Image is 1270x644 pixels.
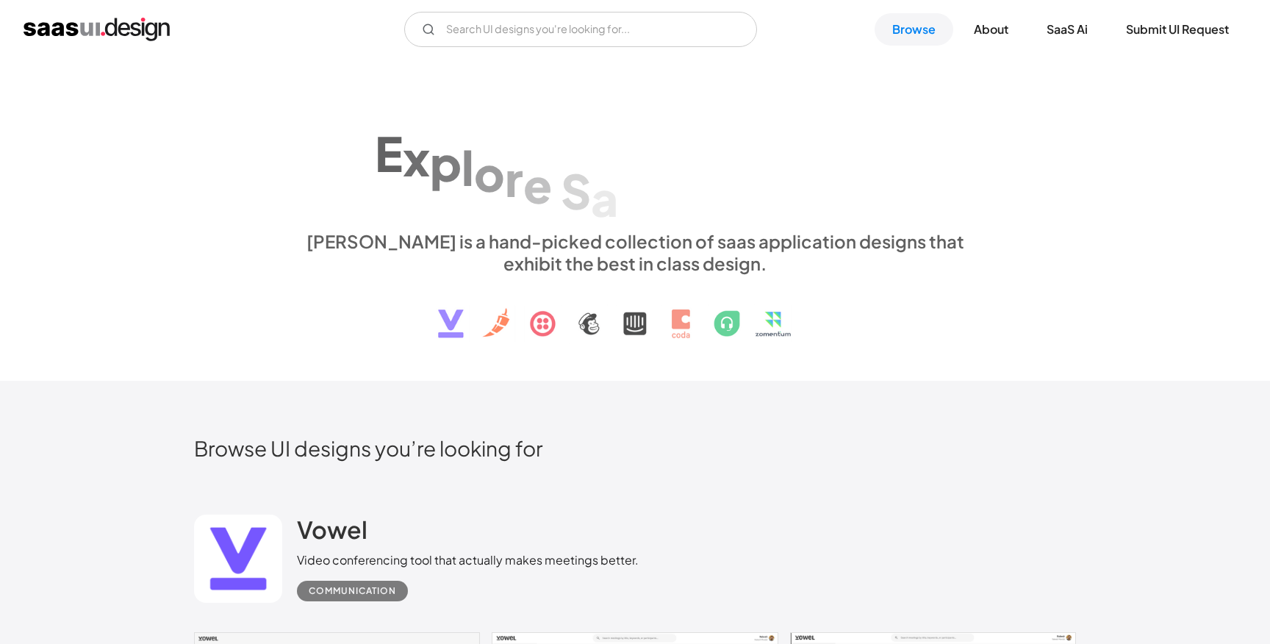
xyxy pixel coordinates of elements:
[297,515,367,551] a: Vowel
[875,13,953,46] a: Browse
[297,103,973,216] h1: Explore SaaS UI design patterns & interactions.
[375,125,403,182] div: E
[462,139,474,196] div: l
[1108,13,1246,46] a: Submit UI Request
[591,169,618,226] div: a
[474,144,505,201] div: o
[561,162,591,219] div: S
[404,12,757,47] form: Email Form
[403,129,430,186] div: x
[505,150,523,207] div: r
[297,551,639,569] div: Video conferencing tool that actually makes meetings better.
[297,515,367,544] h2: Vowel
[430,134,462,190] div: p
[194,435,1076,461] h2: Browse UI designs you’re looking for
[412,274,858,351] img: text, icon, saas logo
[1029,13,1105,46] a: SaaS Ai
[297,230,973,274] div: [PERSON_NAME] is a hand-picked collection of saas application designs that exhibit the best in cl...
[956,13,1026,46] a: About
[404,12,757,47] input: Search UI designs you're looking for...
[24,18,170,41] a: home
[523,156,552,212] div: e
[309,582,396,600] div: Communication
